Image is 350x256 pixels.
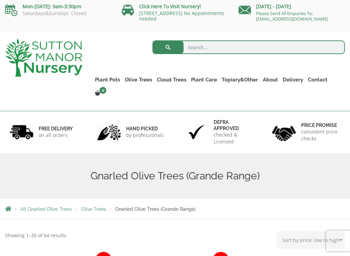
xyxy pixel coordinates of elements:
img: 2.jpg [97,124,121,141]
p: checked & Licensed [214,131,253,145]
p: Saturdays&Sundays: Closed [5,11,111,16]
img: 3.jpg [185,124,208,141]
span: 0 [99,87,106,94]
a: Contact [306,75,330,85]
a: Plant Care [189,75,219,85]
h6: FREE DELIVERY [39,126,73,132]
p: on all orders [39,132,73,139]
a: Olive Trees [122,75,154,85]
img: 1.jpg [10,124,33,141]
h6: Price promise [301,122,340,128]
a: 0 [93,89,108,98]
h1: Gnarled Olive Trees (Grande Range) [5,170,345,182]
p: Mon-[DATE]: 9am-3:30pm [5,2,111,11]
p: Showing 1–20 of 64 results [5,231,66,240]
img: 4.jpg [272,121,296,142]
p: consistent price checks [301,128,340,142]
h6: hand picked [126,126,164,132]
p: [DATE] - [DATE] [239,2,345,11]
a: [STREET_ADDRESS] No Appointments needed [139,10,224,22]
a: About [260,75,280,85]
a: All Gnarled Olive Trees [21,206,72,212]
a: Plant Pots [93,75,122,85]
img: logo [5,39,82,77]
p: by professionals [126,132,164,139]
a: Click Here To Visit Nursery! [139,3,201,10]
input: Search... [152,40,345,54]
a: Delivery [280,75,306,85]
a: Olive Trees [81,206,106,212]
h6: Defra approved [214,119,253,131]
span: Gnarled Olive Trees (Grande Range) [115,206,196,212]
a: Please Send All Enquiries To: [EMAIL_ADDRESS][DOMAIN_NAME] [256,10,328,22]
a: Topiary&Other [219,75,260,85]
a: Cloud Trees [154,75,189,85]
select: Shop order [277,231,345,248]
nav: Breadcrumbs [5,206,345,212]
